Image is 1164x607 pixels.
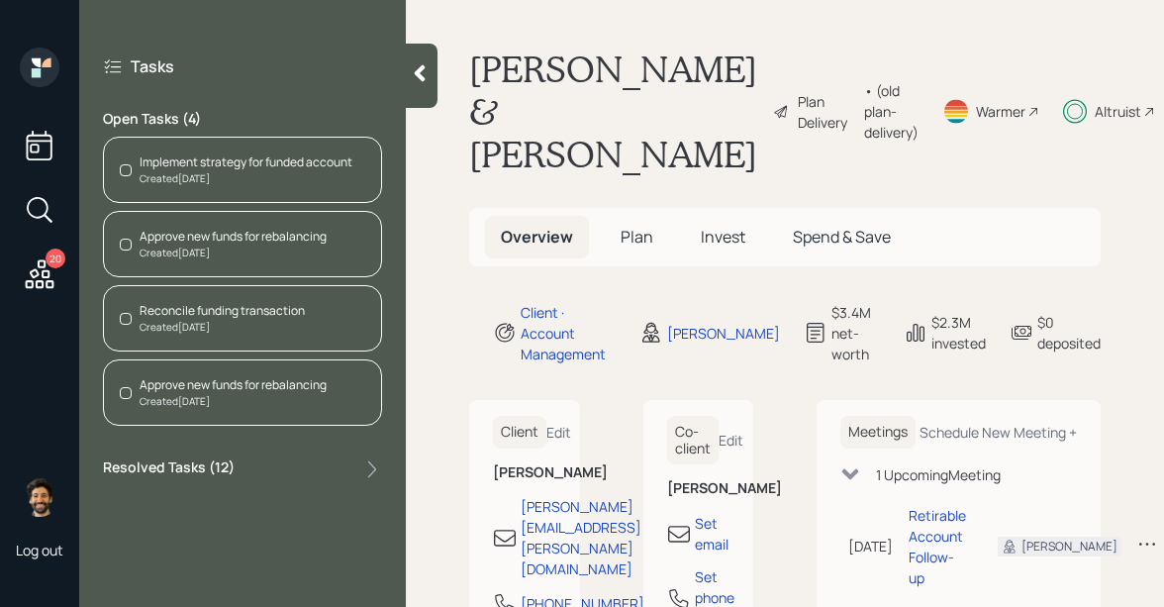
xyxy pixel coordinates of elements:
[793,226,891,248] span: Spend & Save
[798,91,854,133] div: Plan Delivery
[667,416,719,465] h6: Co-client
[976,101,1025,122] div: Warmer
[931,312,986,354] div: $2.3M invested
[140,320,305,335] div: Created [DATE]
[46,249,65,268] div: 20
[701,226,745,248] span: Invest
[521,496,641,579] div: [PERSON_NAME][EMAIL_ADDRESS][PERSON_NAME][DOMAIN_NAME]
[469,48,757,176] h1: [PERSON_NAME] & [PERSON_NAME]
[864,80,919,143] div: • (old plan-delivery)
[493,464,556,481] h6: [PERSON_NAME]
[876,464,1001,485] div: 1 Upcoming Meeting
[1037,312,1101,354] div: $0 deposited
[501,226,573,248] span: Overview
[140,228,327,246] div: Approve new funds for rebalancing
[140,246,327,260] div: Created [DATE]
[1021,538,1117,556] div: [PERSON_NAME]
[140,171,352,186] div: Created [DATE]
[848,536,893,556] div: [DATE]
[840,416,916,449] h6: Meetings
[103,109,382,129] label: Open Tasks ( 4 )
[719,431,743,450] div: Edit
[20,477,59,517] img: eric-schwartz-headshot.png
[16,541,63,559] div: Log out
[1095,101,1141,122] div: Altruist
[140,153,352,171] div: Implement strategy for funded account
[920,423,1077,442] div: Schedule New Meeting +
[831,302,880,364] div: $3.4M net-worth
[546,423,571,442] div: Edit
[140,394,327,409] div: Created [DATE]
[103,457,235,481] label: Resolved Tasks ( 12 )
[667,323,780,344] div: [PERSON_NAME]
[621,226,653,248] span: Plan
[667,480,730,497] h6: [PERSON_NAME]
[493,416,546,449] h6: Client
[521,302,616,364] div: Client · Account Management
[140,376,327,394] div: Approve new funds for rebalancing
[909,505,966,588] div: Retirable Account Follow-up
[695,513,730,555] div: Set email
[140,302,305,320] div: Reconcile funding transaction
[131,55,174,77] label: Tasks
